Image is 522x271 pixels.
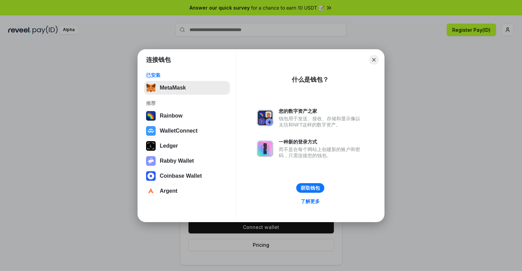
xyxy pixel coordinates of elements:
div: 您的数字资产之家 [279,108,364,114]
button: Ledger [144,139,230,153]
img: svg+xml,%3Csvg%20xmlns%3D%22http%3A%2F%2Fwww.w3.org%2F2000%2Fsvg%22%20fill%3D%22none%22%20viewBox... [257,110,273,126]
div: 已安装 [146,72,228,78]
div: Coinbase Wallet [160,173,202,179]
div: 一种新的登录方式 [279,139,364,145]
img: svg+xml,%3Csvg%20xmlns%3D%22http%3A%2F%2Fwww.w3.org%2F2000%2Fsvg%22%20fill%3D%22none%22%20viewBox... [146,156,156,166]
div: Rabby Wallet [160,158,194,164]
a: 了解更多 [297,197,324,206]
div: Ledger [160,143,178,149]
img: svg+xml,%3Csvg%20xmlns%3D%22http%3A%2F%2Fwww.w3.org%2F2000%2Fsvg%22%20fill%3D%22none%22%20viewBox... [257,140,273,157]
div: 而不是在每个网站上创建新的账户和密码，只需连接您的钱包。 [279,146,364,159]
div: Rainbow [160,113,183,119]
div: 了解更多 [301,198,320,204]
button: Rabby Wallet [144,154,230,168]
img: svg+xml,%3Csvg%20width%3D%2228%22%20height%3D%2228%22%20viewBox%3D%220%200%2028%2028%22%20fill%3D... [146,171,156,181]
button: Close [369,55,379,65]
div: MetaMask [160,85,186,91]
div: 推荐 [146,100,228,106]
img: svg+xml,%3Csvg%20width%3D%2228%22%20height%3D%2228%22%20viewBox%3D%220%200%2028%2028%22%20fill%3D... [146,126,156,136]
div: 什么是钱包？ [292,76,329,84]
img: svg+xml,%3Csvg%20fill%3D%22none%22%20height%3D%2233%22%20viewBox%3D%220%200%2035%2033%22%20width%... [146,83,156,93]
div: Argent [160,188,178,194]
button: Argent [144,184,230,198]
button: Rainbow [144,109,230,123]
div: 钱包用于发送、接收、存储和显示像以太坊和NFT这样的数字资产。 [279,116,364,128]
button: 获取钱包 [296,183,324,193]
button: WalletConnect [144,124,230,138]
img: svg+xml,%3Csvg%20xmlns%3D%22http%3A%2F%2Fwww.w3.org%2F2000%2Fsvg%22%20width%3D%2228%22%20height%3... [146,141,156,151]
img: svg+xml,%3Csvg%20width%3D%2228%22%20height%3D%2228%22%20viewBox%3D%220%200%2028%2028%22%20fill%3D... [146,186,156,196]
button: Coinbase Wallet [144,169,230,183]
div: WalletConnect [160,128,198,134]
button: MetaMask [144,81,230,95]
h1: 连接钱包 [146,56,171,64]
div: 获取钱包 [301,185,320,191]
img: svg+xml,%3Csvg%20width%3D%22120%22%20height%3D%22120%22%20viewBox%3D%220%200%20120%20120%22%20fil... [146,111,156,121]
